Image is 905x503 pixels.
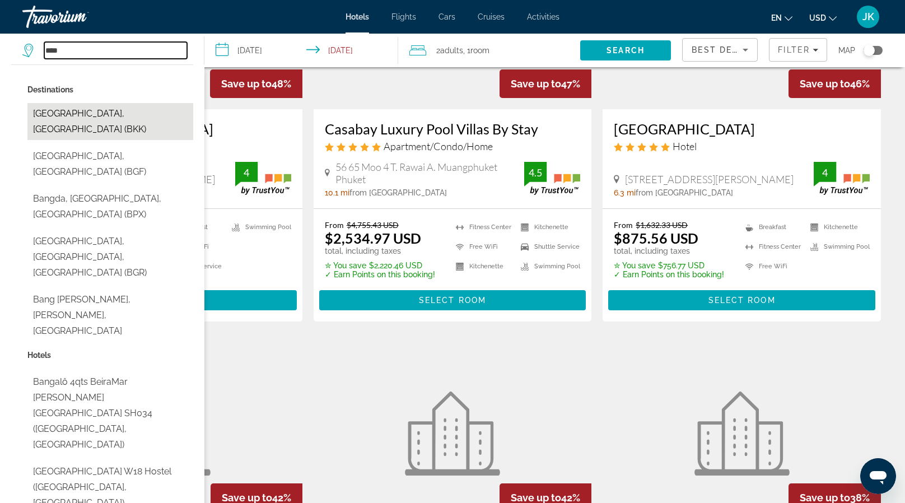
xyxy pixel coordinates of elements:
[27,188,193,225] button: Select city: Bangda, Tibet, China (BPX)
[855,45,883,55] button: Toggle map
[463,43,489,58] span: , 1
[325,270,435,279] p: ✓ Earn Points on this booking!
[614,120,870,137] a: [GEOGRAPHIC_DATA]
[740,220,805,234] li: Breakfast
[27,289,193,342] button: Select city: Bang Thorat, Samut Sakhon, Thailand
[800,78,850,90] span: Save up to
[27,231,193,283] button: Select city: Bangor, ME, United States (BGR)
[515,259,580,273] li: Swimming Pool
[608,290,875,310] button: Select Room
[325,230,421,246] ins: $2,534.97 USD
[814,166,836,179] div: 4
[771,10,792,26] button: Change language
[511,78,561,90] span: Save up to
[853,5,883,29] button: User Menu
[636,220,688,230] del: $1,632.33 USD
[349,188,447,197] span: from [GEOGRAPHIC_DATA]
[405,392,500,476] img: Paradox Resort Phuket
[805,220,870,234] li: Kitchenette
[708,296,776,305] span: Select Room
[614,246,724,255] p: total, including taxes
[221,78,272,90] span: Save up to
[22,2,134,31] a: Travorium
[778,45,810,54] span: Filter
[346,12,369,21] a: Hotels
[347,220,399,230] del: $4,755.43 USD
[860,458,896,494] iframe: Button to launch messaging window
[692,45,750,54] span: Best Deals
[440,46,463,55] span: Adults
[470,46,489,55] span: Room
[325,246,435,255] p: total, including taxes
[614,261,655,270] span: ✮ You save
[580,40,671,60] button: Search
[740,259,805,273] li: Free WiFi
[524,162,580,195] img: TrustYou guest rating badge
[438,12,455,21] a: Cars
[325,140,581,152] div: 5 star Apartment
[235,166,258,179] div: 4
[769,38,827,62] button: Filters
[436,43,463,58] span: 2
[27,82,193,97] p: City options
[692,43,748,57] mat-select: Sort by
[27,371,193,455] button: Select hotel: Bangalô 4qts BeiraMar em Muro Alto SH034 (Ipojuca, BR)
[450,240,515,254] li: Free WiFi
[740,240,805,254] li: Fitness Center
[204,34,398,67] button: Select check in and out date
[809,13,826,22] span: USD
[398,34,580,67] button: Travelers: 2 adults, 0 children
[478,12,505,21] a: Cruises
[325,188,349,197] span: 10.1 mi
[384,140,493,152] span: Apartment/Condo/Home
[319,292,586,305] a: Select Room
[27,146,193,183] button: Select city: Bangui, Central African Republic (BGF)
[27,103,193,140] button: Select city: Bangkok, Thailand (BKK)
[210,69,302,98] div: 48%
[527,12,559,21] a: Activities
[614,230,698,246] ins: $875.56 USD
[625,173,794,185] span: [STREET_ADDRESS][PERSON_NAME]
[450,220,515,234] li: Fitness Center
[809,10,837,26] button: Change currency
[325,220,344,230] span: From
[608,292,875,305] a: Select Room
[771,13,782,22] span: en
[515,220,580,234] li: Kitchenette
[335,161,524,185] span: 56 65 Moo 4 T. Rawai A. Muangphuket Phuket
[694,392,790,476] img: Phuket Marriott Resort and Spa Nai Yang Beach
[450,259,515,273] li: Kitchenette
[325,120,581,137] a: Casabay Luxury Pool Villas By Stay
[607,46,645,55] span: Search
[636,188,733,197] span: from [GEOGRAPHIC_DATA]
[235,162,291,195] img: TrustYou guest rating badge
[614,270,724,279] p: ✓ Earn Points on this booking!
[44,42,187,59] input: Search hotel destination
[325,261,435,270] p: $2,220.46 USD
[419,296,486,305] span: Select Room
[500,69,591,98] div: 47%
[524,166,547,179] div: 4.5
[805,240,870,254] li: Swimming Pool
[27,347,193,363] p: Hotel options
[814,162,870,195] img: TrustYou guest rating badge
[325,261,366,270] span: ✮ You save
[614,220,633,230] span: From
[673,140,697,152] span: Hotel
[614,140,870,152] div: 5 star Hotel
[226,220,291,234] li: Swimming Pool
[515,240,580,254] li: Shuttle Service
[319,290,586,310] button: Select Room
[789,69,881,98] div: 46%
[838,43,855,58] span: Map
[614,261,724,270] p: $756.77 USD
[391,12,416,21] a: Flights
[862,11,874,22] span: JK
